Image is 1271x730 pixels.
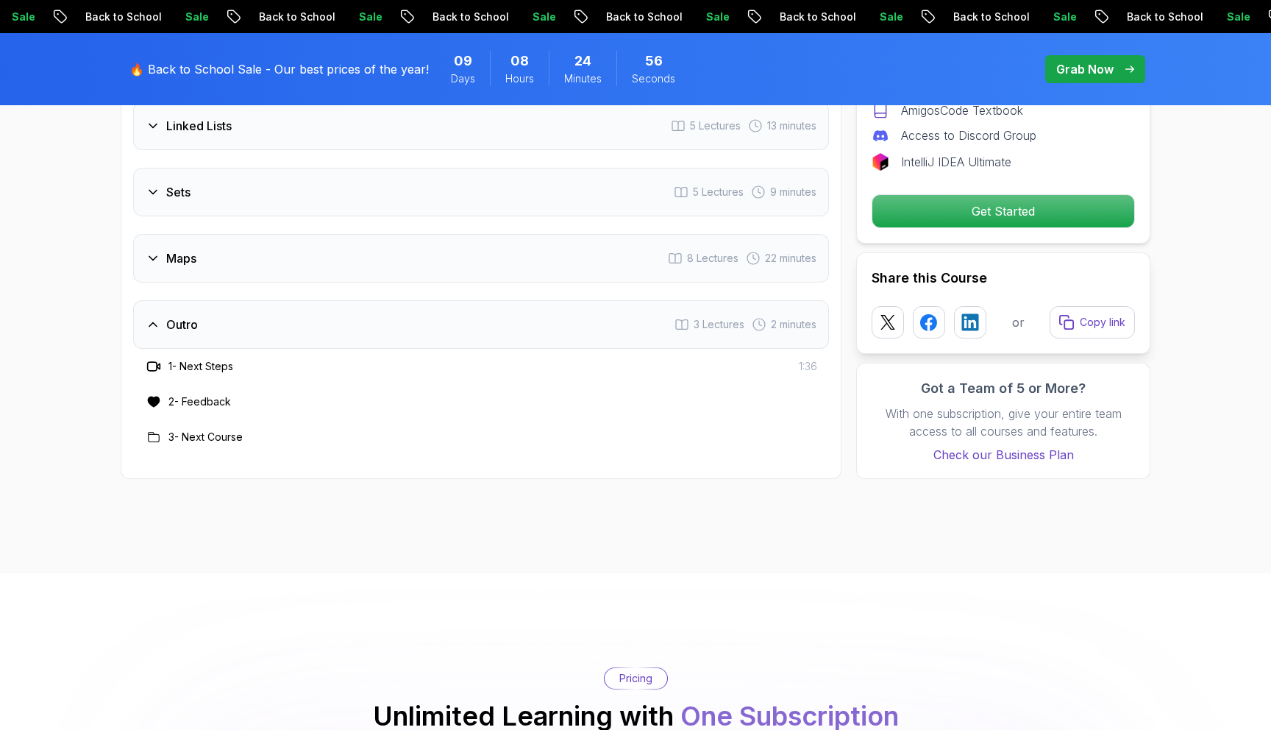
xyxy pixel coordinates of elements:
[133,234,829,283] button: Maps8 Lectures 22 minutes
[564,71,602,86] span: Minutes
[692,10,739,24] p: Sale
[1050,306,1135,339] button: Copy link
[694,317,744,332] span: 3 Lectures
[645,51,663,71] span: 56 Seconds
[771,317,816,332] span: 2 minutes
[901,102,1023,119] p: AmigosCode Textbook
[872,195,1134,227] p: Get Started
[519,10,566,24] p: Sale
[693,185,744,199] span: 5 Lectures
[1012,313,1025,331] p: or
[872,268,1135,288] h2: Share this Course
[872,194,1135,228] button: Get Started
[872,446,1135,464] a: Check our Business Plan
[574,51,591,71] span: 24 Minutes
[765,251,816,266] span: 22 minutes
[619,671,652,686] p: Pricing
[168,359,233,374] h3: 1 - Next Steps
[872,405,1135,440] p: With one subscription, give your entire team access to all courses and features.
[687,251,738,266] span: 8 Lectures
[770,185,816,199] span: 9 minutes
[901,127,1036,144] p: Access to Discord Group
[168,394,231,409] h3: 2 - Feedback
[690,118,741,133] span: 5 Lectures
[166,117,232,135] h3: Linked Lists
[245,10,345,24] p: Back to School
[1213,10,1260,24] p: Sale
[872,153,889,171] img: jetbrains logo
[510,51,529,71] span: 8 Hours
[168,430,243,444] h3: 3 - Next Course
[171,10,218,24] p: Sale
[767,118,816,133] span: 13 minutes
[939,10,1039,24] p: Back to School
[454,51,472,71] span: 9 Days
[133,168,829,216] button: Sets5 Lectures 9 minutes
[129,60,429,78] p: 🔥 Back to School Sale - Our best prices of the year!
[632,71,675,86] span: Seconds
[133,300,829,349] button: Outro3 Lectures 2 minutes
[1113,10,1213,24] p: Back to School
[166,249,196,267] h3: Maps
[451,71,475,86] span: Days
[166,183,191,201] h3: Sets
[901,153,1011,171] p: IntelliJ IDEA Ultimate
[1039,10,1086,24] p: Sale
[71,10,171,24] p: Back to School
[799,359,817,374] span: 1:36
[166,316,198,333] h3: Outro
[419,10,519,24] p: Back to School
[766,10,866,24] p: Back to School
[592,10,692,24] p: Back to School
[1080,315,1125,330] p: Copy link
[133,102,829,150] button: Linked Lists5 Lectures 13 minutes
[866,10,913,24] p: Sale
[505,71,534,86] span: Hours
[1056,60,1114,78] p: Grab Now
[345,10,392,24] p: Sale
[872,378,1135,399] h3: Got a Team of 5 or More?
